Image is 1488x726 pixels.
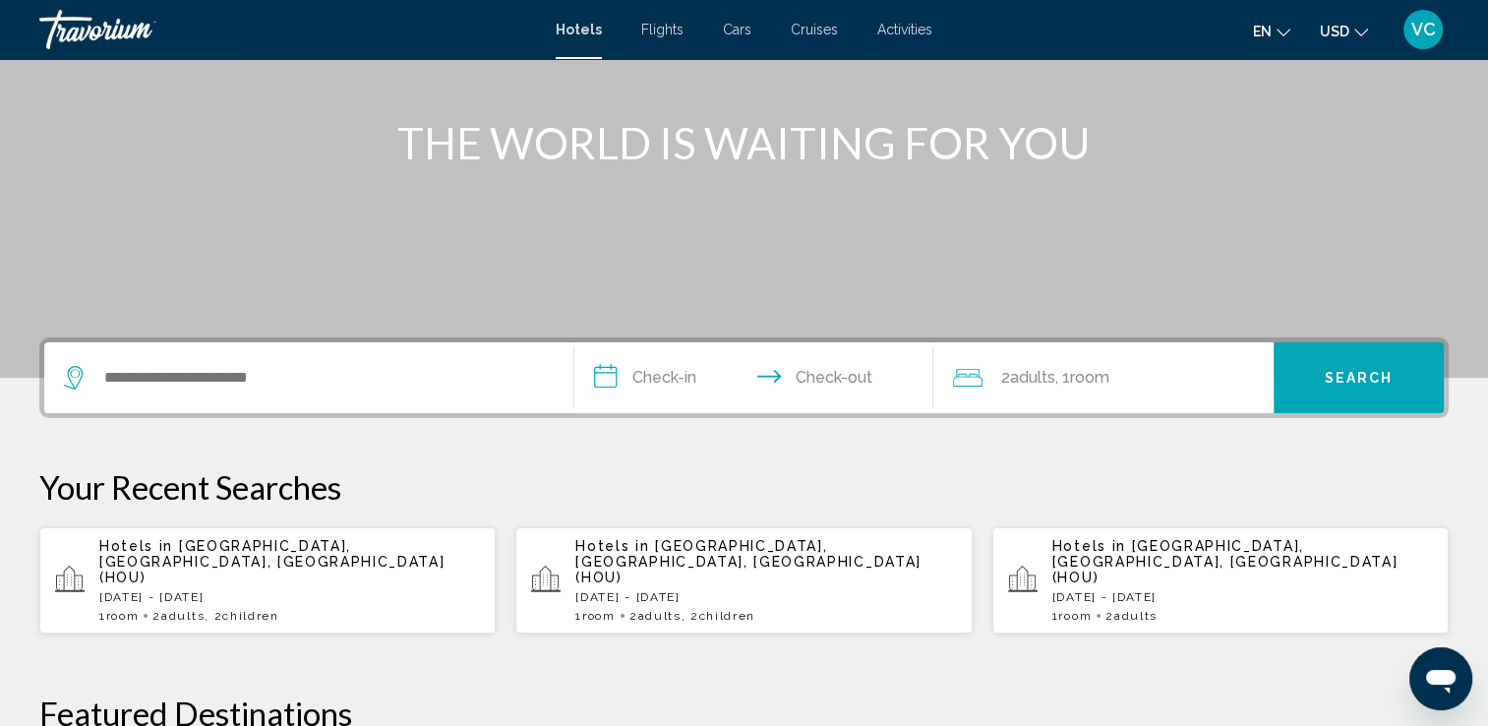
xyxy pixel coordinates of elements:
span: 2 [1000,364,1054,392]
span: [GEOGRAPHIC_DATA], [GEOGRAPHIC_DATA], [GEOGRAPHIC_DATA] (HOU) [575,538,921,585]
button: User Menu [1398,9,1449,50]
button: Hotels in [GEOGRAPHIC_DATA], [GEOGRAPHIC_DATA], [GEOGRAPHIC_DATA] (HOU)[DATE] - [DATE]1Room2Adult... [39,526,496,635]
a: Flights [641,22,684,37]
span: Hotels in [99,538,173,554]
span: , 2 [682,609,756,623]
span: , 1 [1054,364,1108,392]
span: Children [699,609,755,623]
span: 2 [152,609,205,623]
span: 1 [575,609,615,623]
button: Change currency [1320,17,1368,45]
a: Travorium [39,10,536,49]
span: USD [1320,24,1349,39]
span: 1 [1052,609,1092,623]
span: Children [222,609,278,623]
span: Room [1069,368,1108,387]
a: Cars [723,22,751,37]
span: 1 [99,609,139,623]
span: Adults [1114,609,1158,623]
button: Travelers: 2 adults, 0 children [933,342,1274,413]
span: VC [1411,20,1436,39]
button: Change language [1253,17,1290,45]
span: Hotels in [575,538,649,554]
button: Hotels in [GEOGRAPHIC_DATA], [GEOGRAPHIC_DATA], [GEOGRAPHIC_DATA] (HOU)[DATE] - [DATE]1Room2Adult... [515,526,972,635]
span: Adults [637,609,681,623]
span: , 2 [205,609,279,623]
button: Check in and out dates [574,342,934,413]
span: Adults [1009,368,1054,387]
button: Hotels in [GEOGRAPHIC_DATA], [GEOGRAPHIC_DATA], [GEOGRAPHIC_DATA] (HOU)[DATE] - [DATE]1Room2Adults [992,526,1449,635]
p: [DATE] - [DATE] [99,590,480,604]
a: Cruises [791,22,838,37]
button: Search [1274,342,1444,413]
span: Hotels in [1052,538,1126,554]
iframe: Button to launch messaging window [1409,647,1472,710]
p: [DATE] - [DATE] [1052,590,1433,604]
a: Hotels [556,22,602,37]
span: 2 [1105,609,1158,623]
span: Adults [161,609,205,623]
span: Search [1325,371,1394,387]
span: Room [582,609,616,623]
p: [DATE] - [DATE] [575,590,956,604]
span: [GEOGRAPHIC_DATA], [GEOGRAPHIC_DATA], [GEOGRAPHIC_DATA] (HOU) [1052,538,1398,585]
span: en [1253,24,1272,39]
span: Room [1058,609,1092,623]
h1: THE WORLD IS WAITING FOR YOU [376,117,1113,168]
span: Room [106,609,140,623]
div: Search widget [44,342,1444,413]
a: Activities [877,22,932,37]
p: Your Recent Searches [39,467,1449,507]
span: 2 [629,609,682,623]
span: [GEOGRAPHIC_DATA], [GEOGRAPHIC_DATA], [GEOGRAPHIC_DATA] (HOU) [99,538,445,585]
